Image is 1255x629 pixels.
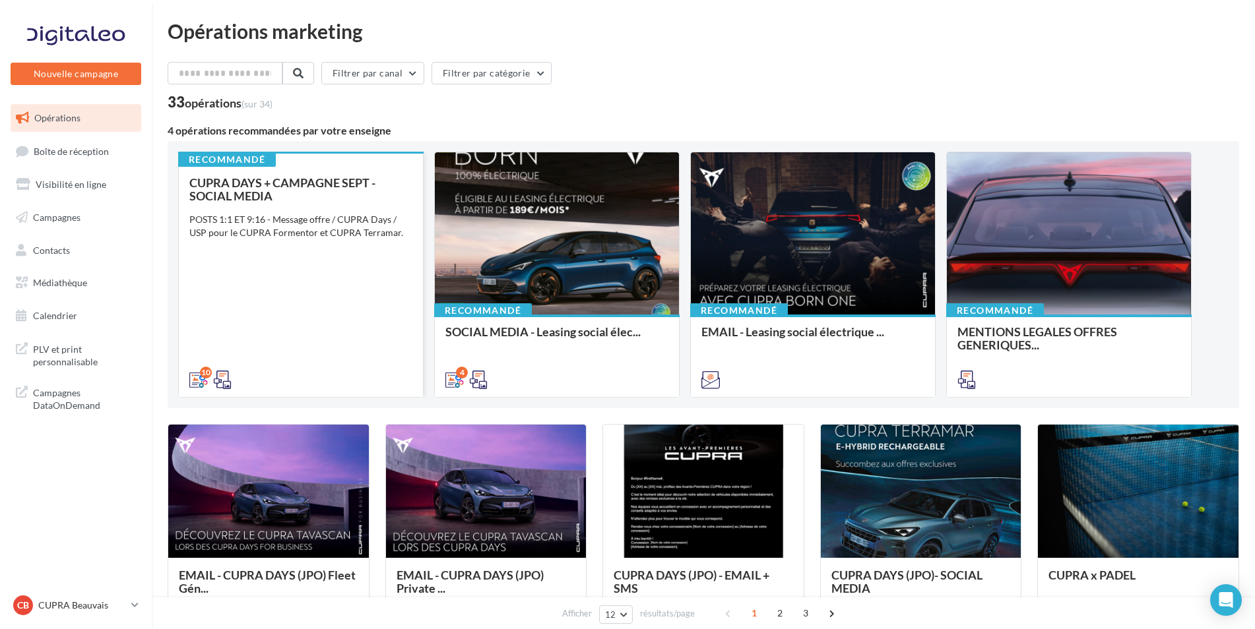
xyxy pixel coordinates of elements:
button: Filtrer par canal [321,62,424,84]
a: Boîte de réception [8,137,144,165]
a: Calendrier [8,302,144,330]
span: CUPRA x PADEL [1048,568,1136,582]
span: Contacts [33,244,70,255]
div: Recommandé [946,303,1044,318]
a: Visibilité en ligne [8,171,144,198]
div: Opérations marketing [168,21,1239,41]
span: résultats/page [640,607,695,620]
span: EMAIL - Leasing social électrique ... [701,324,884,339]
span: Calendrier [33,310,77,321]
span: CB [17,599,29,612]
button: Filtrer par catégorie [432,62,552,84]
div: Recommandé [690,303,788,318]
div: 4 opérations recommandées par votre enseigne [168,125,1239,136]
a: Campagnes [8,204,144,231]
button: 12 [599,605,633,624]
div: 33 [168,95,273,109]
span: Visibilité en ligne [36,179,106,190]
span: Médiathèque [33,277,87,288]
a: Opérations [8,104,144,132]
span: 2 [769,603,790,624]
div: opérations [185,97,273,109]
span: EMAIL - CUPRA DAYS (JPO) Fleet Gén... [179,568,356,595]
span: 12 [605,609,616,620]
a: Campagnes DataOnDemand [8,378,144,417]
span: CUPRA DAYS (JPO) - EMAIL + SMS [614,568,769,595]
span: Campagnes [33,212,80,223]
a: PLV et print personnalisable [8,335,144,374]
div: Recommandé [434,303,532,318]
span: CUPRA DAYS + CAMPAGNE SEPT - SOCIAL MEDIA [189,175,375,203]
span: SOCIAL MEDIA - Leasing social élec... [445,324,641,339]
span: 3 [795,603,816,624]
div: Open Intercom Messenger [1210,584,1242,616]
span: CUPRA DAYS (JPO)- SOCIAL MEDIA [831,568,982,595]
span: MENTIONS LEGALES OFFRES GENERIQUES... [957,324,1117,352]
a: Contacts [8,237,144,264]
span: Campagnes DataOnDemand [33,384,136,412]
div: 4 [456,367,468,378]
span: EMAIL - CUPRA DAYS (JPO) Private ... [397,568,544,595]
span: 1 [744,603,765,624]
span: (sur 34) [241,98,273,109]
div: POSTS 1:1 ET 9:16 - Message offre / CUPRA Days / USP pour le CUPRA Formentor et CUPRA Terramar. [189,213,412,239]
span: Boîte de réception [34,145,109,156]
div: 10 [200,367,212,378]
span: Opérations [34,112,80,123]
a: Médiathèque [8,269,144,297]
button: Nouvelle campagne [11,63,141,85]
div: Recommandé [178,152,276,167]
a: CB CUPRA Beauvais [11,593,141,618]
p: CUPRA Beauvais [38,599,126,612]
span: Afficher [562,607,592,620]
span: PLV et print personnalisable [33,340,136,369]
